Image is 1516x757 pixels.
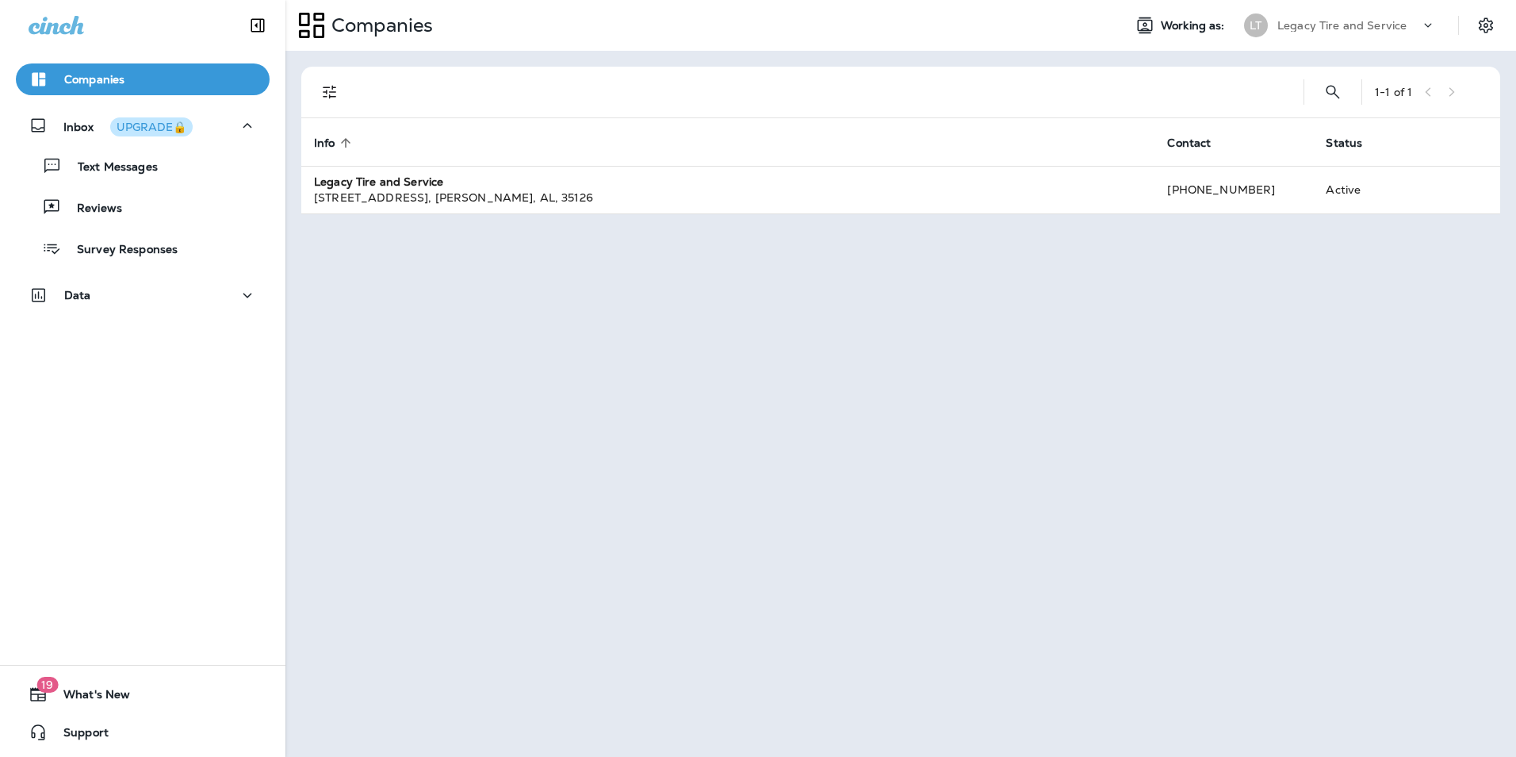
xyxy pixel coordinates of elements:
[64,289,91,302] p: Data
[1244,13,1268,37] div: LT
[48,688,130,707] span: What's New
[1326,136,1362,150] span: Status
[16,110,270,141] button: InboxUPGRADE🔒
[36,677,58,693] span: 19
[1277,19,1407,32] p: Legacy Tire and Service
[63,117,193,134] p: Inbox
[61,243,178,258] p: Survey Responses
[1317,76,1349,108] button: Search Companies
[61,202,122,217] p: Reviews
[1167,136,1231,150] span: Contact
[314,136,356,150] span: Info
[16,678,270,710] button: 19What's New
[314,190,1142,206] div: [STREET_ADDRESS] , [PERSON_NAME] , AL , 35126
[325,13,433,37] p: Companies
[16,232,270,265] button: Survey Responses
[1375,86,1412,98] div: 1 - 1 of 1
[1167,136,1211,150] span: Contact
[117,121,186,133] div: UPGRADE🔒
[1472,11,1500,40] button: Settings
[48,726,109,745] span: Support
[1326,136,1383,150] span: Status
[16,279,270,311] button: Data
[314,136,335,150] span: Info
[62,160,158,175] p: Text Messages
[16,190,270,224] button: Reviews
[1313,166,1415,213] td: Active
[110,117,193,136] button: UPGRADE🔒
[1161,19,1228,33] span: Working as:
[314,76,346,108] button: Filters
[16,717,270,748] button: Support
[1154,166,1313,213] td: [PHONE_NUMBER]
[16,63,270,95] button: Companies
[314,175,443,189] strong: Legacy Tire and Service
[235,10,280,41] button: Collapse Sidebar
[16,149,270,183] button: Text Messages
[64,73,124,86] p: Companies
